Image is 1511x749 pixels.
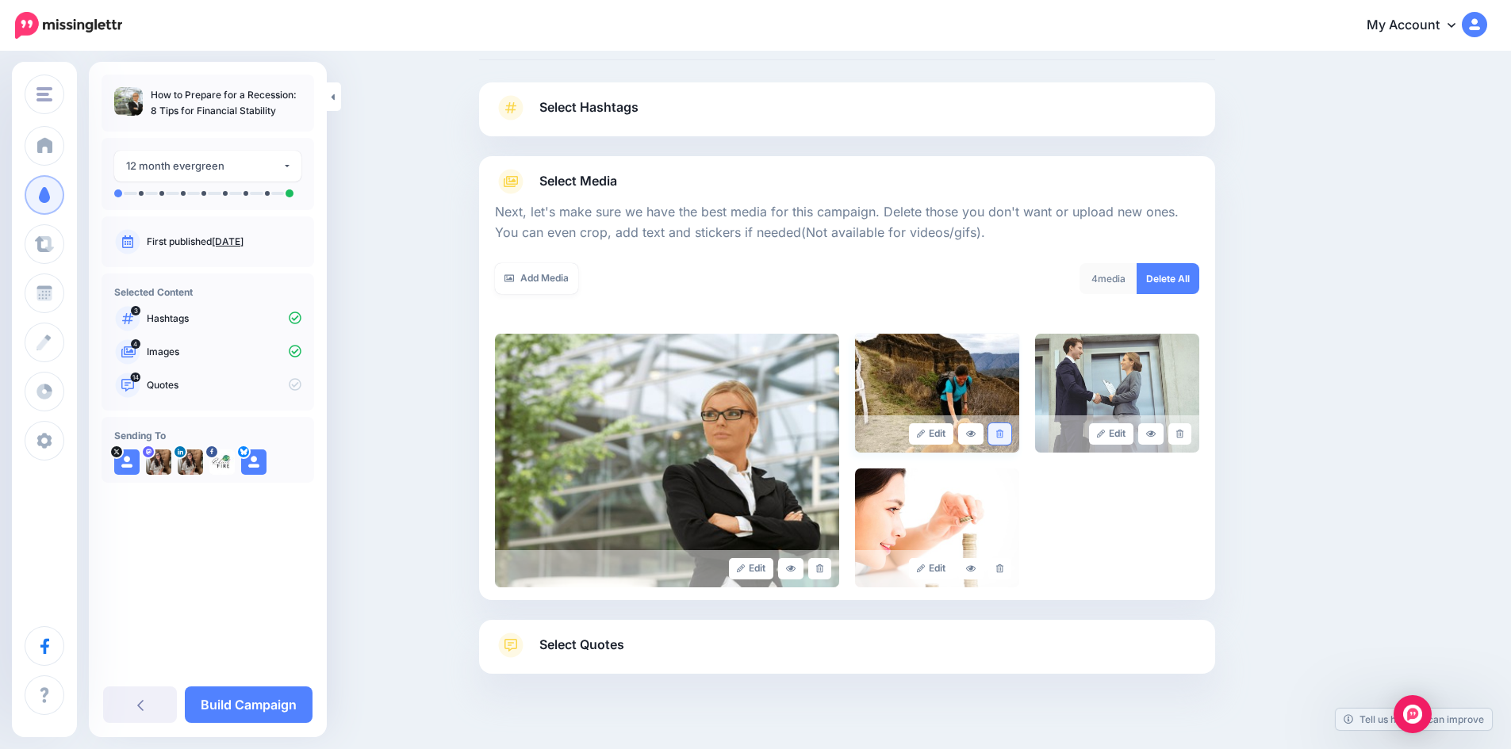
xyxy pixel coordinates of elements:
a: Delete All [1137,263,1199,294]
div: 12 month evergreen [126,157,282,175]
div: media [1080,263,1137,294]
img: 1fe1a1eb1cdd61360587222335de1d0c_large.jpg [855,334,1019,453]
p: How to Prepare for a Recession: 8 Tips for Financial Stability [151,87,301,119]
a: Edit [909,558,954,579]
span: Select Hashtags [539,97,639,118]
img: be85ed0fd31dcd00ec6a8fdbded2f706_thumb.jpg [114,87,143,116]
div: Open Intercom Messenger [1394,695,1432,733]
p: First published [147,235,301,249]
span: 14 [131,373,141,382]
p: Images [147,345,301,359]
a: Edit [729,558,774,579]
a: Edit [1089,423,1134,445]
h4: Sending To [114,430,301,441]
h4: Selected Content [114,286,301,298]
a: Select Media [495,169,1199,194]
img: be85ed0fd31dcd00ec6a8fdbded2f706_large.jpg [495,334,839,587]
span: 3 [131,306,140,315]
a: Select Hashtags [495,95,1199,136]
p: Hashtags [147,311,301,326]
a: Tell us how we can improve [1336,709,1492,730]
img: 302279413_941954216721528_4677248601821306673_n-bsa153469.jpg [209,449,235,475]
img: menu.png [36,87,52,101]
a: Edit [909,423,954,445]
img: ec6c532bca409c972c64792cba293de7_large.jpg [855,468,1019,587]
div: Select Media [495,194,1199,587]
img: 137c2137a2828240-89477.jpeg [146,449,171,475]
img: user_default_image.png [241,449,267,475]
span: 4 [131,339,140,349]
a: Add Media [495,263,578,294]
button: 12 month evergreen [114,151,301,182]
img: Missinglettr [15,12,122,39]
span: Select Quotes [539,634,624,655]
a: My Account [1351,6,1487,45]
img: c47a7075222f8d393faaebe790a02751_large.jpg [1035,334,1199,453]
a: Select Quotes [495,632,1199,674]
img: 1690273302207-88569.png [178,449,203,475]
img: user_default_image.png [114,449,140,475]
p: Quotes [147,378,301,392]
a: [DATE] [212,235,244,247]
p: Next, let's make sure we have the best media for this campaign. Delete those you don't want or up... [495,202,1199,243]
span: Select Media [539,170,617,192]
span: 4 [1091,273,1098,285]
